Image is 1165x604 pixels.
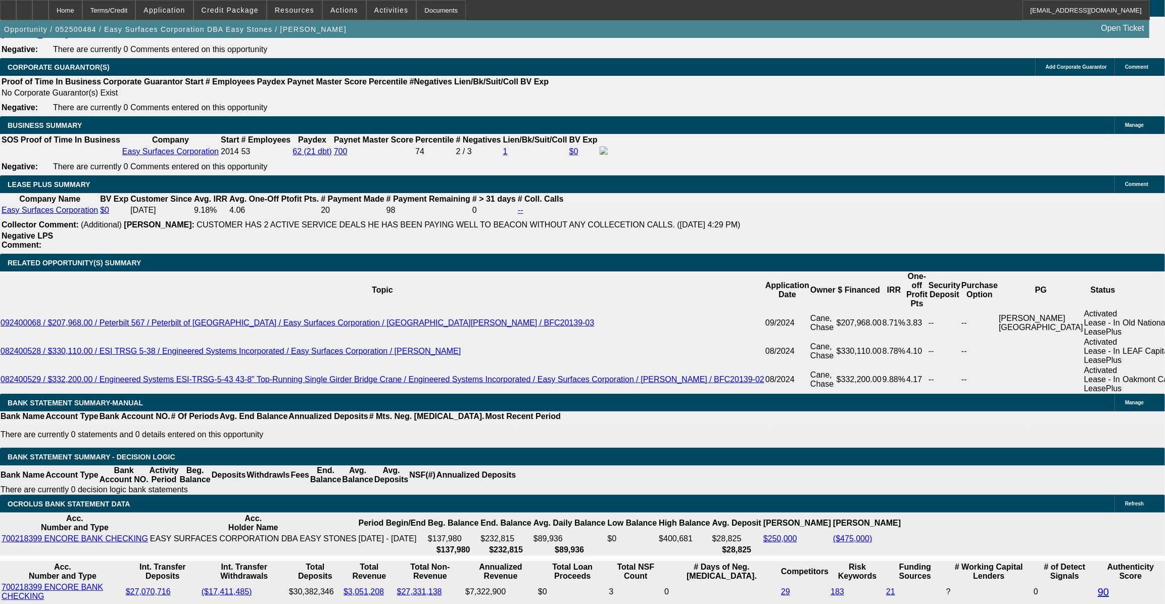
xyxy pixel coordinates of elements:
[194,195,227,203] b: Avg. IRR
[1125,64,1148,70] span: Comment
[781,562,829,581] th: Competitors
[219,411,288,422] th: Avg. End Balance
[836,309,882,337] td: $207,968.00
[241,147,251,156] span: 53
[8,453,175,461] span: Bank Statement Summary - Decision Logic
[1046,64,1107,70] span: Add Corporate Guarantor
[343,562,396,581] th: Total Revenue
[664,582,780,601] td: 0
[1125,181,1148,187] span: Comment
[1,318,594,327] a: 092400068 / $207,968.00 / Peterbilt 567 / Peterbilt of [GEOGRAPHIC_DATA] / Easy Surfaces Corporat...
[358,514,426,533] th: Period Begin/End
[8,259,141,267] span: RELATED OPPORTUNITY(S) SUMMARY
[152,135,189,144] b: Company
[8,63,110,71] span: CORPORATE GUARANTOR(S)
[320,205,384,215] td: 20
[130,205,192,215] td: [DATE]
[961,365,998,394] td: --
[436,466,516,485] th: Annualized Deposits
[150,514,357,533] th: Acc. Holder Name
[99,411,171,422] th: Bank Account NO.
[569,147,578,156] a: $0
[533,514,606,533] th: Avg. Daily Balance
[600,147,608,155] img: facebook-icon.png
[288,582,342,601] td: $30,382,346
[763,534,797,543] a: $250,000
[246,466,290,485] th: Withdrawls
[465,587,536,596] div: $7,322,900
[81,220,122,229] span: (Additional)
[386,195,470,203] b: # Payment Remaining
[130,195,192,203] b: Customer Since
[220,146,239,157] td: 2014
[472,205,516,215] td: 0
[193,205,228,215] td: 9.18%
[287,77,367,86] b: Paynet Master Score
[229,205,319,215] td: 4.06
[126,587,171,596] a: $27,070,716
[518,195,564,203] b: # Coll. Calls
[2,162,38,171] b: Negative:
[906,309,928,337] td: 3.83
[386,205,471,215] td: 98
[712,534,762,544] td: $28,825
[520,77,549,86] b: BV Exp
[538,582,607,601] td: $0
[321,195,384,203] b: # Payment Made
[1125,122,1144,128] span: Manage
[765,309,810,337] td: 09/2024
[1,77,102,87] th: Proof of Time In Business
[241,135,291,144] b: # Employees
[334,147,348,156] a: 700
[344,587,384,596] a: $3,051,208
[124,220,195,229] b: [PERSON_NAME]:
[882,337,906,365] td: 8.78%
[658,514,710,533] th: High Balance
[8,399,143,407] span: BANK STATEMENT SUMMARY-MANUAL
[202,6,259,14] span: Credit Package
[53,45,267,54] span: There are currently 0 Comments entered on this opportunity
[836,271,882,309] th: $ Financed
[427,514,479,533] th: Beg. Balance
[2,583,103,600] a: 700218399 ENCORE BANK CHECKING
[298,135,326,144] b: Paydex
[810,309,836,337] td: Cane, Chase
[928,271,961,309] th: Security Deposit
[267,1,322,20] button: Resources
[415,135,454,144] b: Percentile
[2,45,38,54] b: Negative:
[906,337,928,365] td: 4.10
[185,77,203,86] b: Start
[928,365,961,394] td: --
[765,365,810,394] td: 08/2024
[810,337,836,365] td: Cane, Chase
[456,147,501,156] div: 2 / 3
[961,337,998,365] td: --
[125,562,200,581] th: Int. Transfer Deposits
[397,587,442,596] a: $27,331,138
[288,411,368,422] th: Annualized Deposits
[53,162,267,171] span: There are currently 0 Comments entered on this opportunity
[485,411,561,422] th: Most Recent Period
[2,220,79,229] b: Collector Comment:
[658,534,710,544] td: $400,681
[330,6,358,14] span: Actions
[201,562,287,581] th: Int. Transfer Withdrawals
[1125,400,1144,405] span: Manage
[179,466,211,485] th: Beg. Balance
[1084,271,1123,309] th: Status
[374,6,409,14] span: Activities
[221,135,239,144] b: Start
[427,534,479,544] td: $137,980
[1084,337,1123,365] td: Activated Lease - In LeasePlus
[781,587,790,596] a: 29
[202,587,252,596] a: ($17,411,485)
[149,466,179,485] th: Activity Period
[136,1,192,20] button: Application
[45,466,99,485] th: Account Type
[831,587,844,596] a: 183
[103,77,183,86] b: Corporate Guarantor
[45,411,99,422] th: Account Type
[194,1,266,20] button: Credit Package
[358,534,426,544] td: [DATE] - [DATE]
